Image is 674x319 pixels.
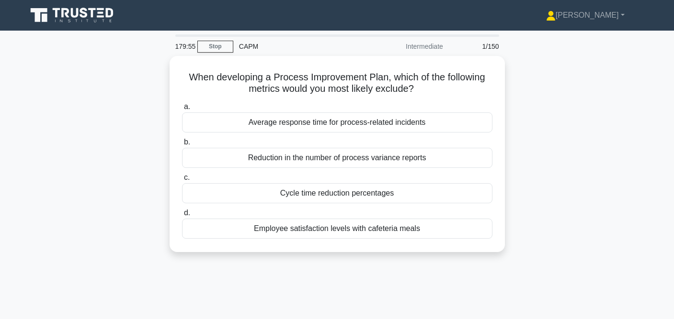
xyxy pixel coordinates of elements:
[233,37,365,56] div: CAPM
[365,37,449,56] div: Intermediate
[184,209,190,217] span: d.
[182,183,492,203] div: Cycle time reduction percentages
[449,37,505,56] div: 1/150
[181,71,493,95] h5: When developing a Process Improvement Plan, which of the following metrics would you most likely ...
[184,102,190,110] span: a.
[184,173,190,181] span: c.
[170,37,197,56] div: 179:55
[184,138,190,146] span: b.
[523,6,648,25] a: [PERSON_NAME]
[182,148,492,168] div: Reduction in the number of process variance reports
[197,41,233,53] a: Stop
[182,112,492,132] div: Average response time for process-related incidents
[182,219,492,239] div: Employee satisfaction levels with cafeteria meals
